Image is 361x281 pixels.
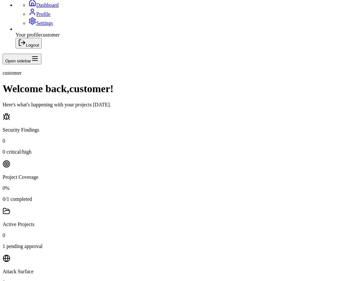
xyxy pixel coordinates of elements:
p: Here's what's happening with your projects [DATE]. [3,102,358,108]
a: Profile [28,11,50,17]
span: customer [41,32,60,38]
span: Open sidebar [5,59,31,63]
h1: Welcome back, customer ! [3,83,358,95]
p: Active Projects [3,222,358,227]
button: Open sidebar [3,54,41,64]
button: Logout [16,38,42,49]
p: 0% [3,185,358,191]
p: Security Findings [3,127,358,133]
p: 1 pending approval [3,243,358,249]
a: Dashboard [28,2,59,8]
span: customer [3,70,22,76]
p: 0 [3,138,358,144]
p: 0 critical/high [3,149,358,155]
a: Settings [28,20,53,26]
span: Your profile [16,32,41,38]
p: 0 [3,232,358,238]
p: 0/1 completed [3,196,358,202]
p: Project Coverage [3,174,358,180]
p: Attack Surface [3,269,358,275]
